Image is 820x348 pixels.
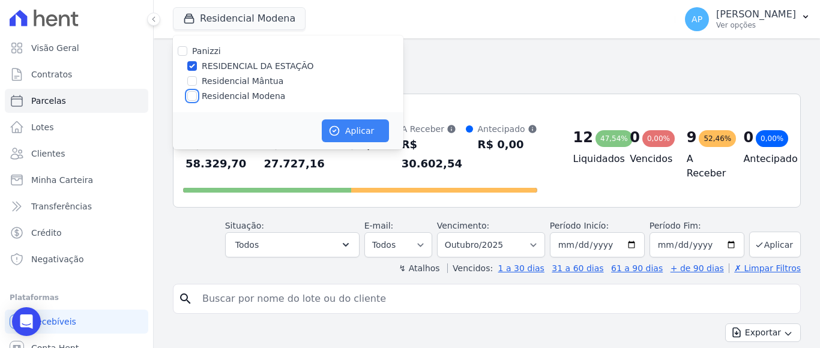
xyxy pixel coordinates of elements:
h4: A Receber [687,152,725,181]
h2: Parcelas [173,48,801,70]
span: Recebíveis [31,316,76,328]
div: R$ 27.727,16 [264,135,328,173]
label: Vencidos: [447,263,493,273]
div: Antecipado [478,123,537,135]
div: Plataformas [10,290,143,305]
span: Lotes [31,121,54,133]
a: ✗ Limpar Filtros [729,263,801,273]
span: AP [692,15,702,23]
a: Visão Geral [5,36,148,60]
a: 61 a 90 dias [611,263,663,273]
span: Negativação [31,253,84,265]
a: Parcelas [5,89,148,113]
div: R$ 0,00 [478,135,537,154]
a: Negativação [5,247,148,271]
div: 52,46% [699,130,736,147]
span: Parcelas [31,95,66,107]
h4: Antecipado [743,152,781,166]
a: Crédito [5,221,148,245]
a: 31 a 60 dias [552,263,603,273]
div: 9 [687,128,697,147]
label: Residencial Mântua [202,75,283,88]
div: 12 [573,128,593,147]
label: Situação: [225,221,264,230]
a: Transferências [5,194,148,218]
label: Período Inicío: [550,221,609,230]
label: E-mail: [364,221,394,230]
button: Exportar [725,323,801,342]
div: R$ 30.602,54 [402,135,466,173]
a: 1 a 30 dias [498,263,544,273]
a: Minha Carteira [5,168,148,192]
span: Visão Geral [31,42,79,54]
div: 0 [743,128,753,147]
h4: Vencidos [630,152,668,166]
span: Clientes [31,148,65,160]
button: Residencial Modena [173,7,306,30]
span: Crédito [31,227,62,239]
button: Todos [225,232,360,257]
div: A Receber [402,123,466,135]
label: Panizzi [192,46,221,56]
label: Período Fim: [650,220,744,232]
div: 0,00% [756,130,788,147]
button: AP [PERSON_NAME] Ver opções [675,2,820,36]
a: Contratos [5,62,148,86]
i: search [178,292,193,306]
a: Clientes [5,142,148,166]
label: ↯ Atalhos [399,263,439,273]
a: + de 90 dias [671,263,724,273]
button: Aplicar [322,119,389,142]
div: 0 [630,128,640,147]
h4: Liquidados [573,152,611,166]
label: Residencial Modena [202,90,285,103]
a: Recebíveis [5,310,148,334]
button: Aplicar [749,232,801,257]
span: Minha Carteira [31,174,93,186]
a: Lotes [5,115,148,139]
div: R$ 58.329,70 [185,135,252,173]
div: Open Intercom Messenger [12,307,41,336]
div: 0,00% [642,130,675,147]
label: RESIDENCIAL DA ESTAÇÃO [202,60,314,73]
input: Buscar por nome do lote ou do cliente [195,287,795,311]
p: [PERSON_NAME] [716,8,796,20]
p: Ver opções [716,20,796,30]
div: 47,54% [595,130,633,147]
label: Vencimento: [437,221,489,230]
span: Transferências [31,200,92,212]
span: Contratos [31,68,72,80]
span: Todos [235,238,259,252]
